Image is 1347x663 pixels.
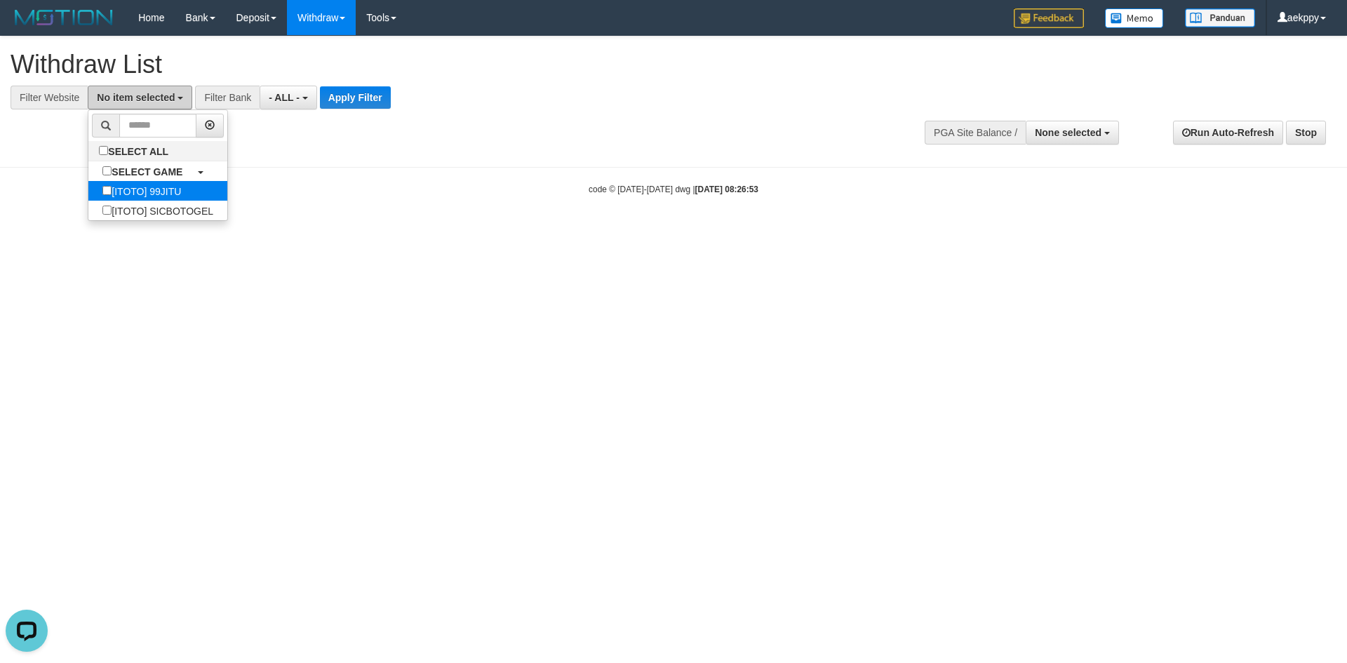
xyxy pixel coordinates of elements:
div: PGA Site Balance / [925,121,1026,145]
input: [ITOTO] 99JITU [102,186,112,195]
input: SELECT ALL [99,146,108,155]
div: Filter Website [11,86,88,109]
button: - ALL - [260,86,316,109]
input: SELECT GAME [102,166,112,175]
button: Open LiveChat chat widget [6,6,48,48]
a: SELECT GAME [88,161,227,181]
label: [ITOTO] SICBOTOGEL [88,201,227,220]
span: None selected [1035,127,1101,138]
span: - ALL - [269,92,300,103]
a: Run Auto-Refresh [1173,121,1283,145]
img: MOTION_logo.png [11,7,117,28]
h1: Withdraw List [11,51,884,79]
button: Apply Filter [320,86,391,109]
b: SELECT GAME [112,166,182,178]
input: [ITOTO] SICBOTOGEL [102,206,112,215]
small: code © [DATE]-[DATE] dwg | [589,185,758,194]
label: SELECT ALL [88,141,182,161]
img: panduan.png [1185,8,1255,27]
img: Feedback.jpg [1014,8,1084,28]
div: Filter Bank [195,86,260,109]
img: Button%20Memo.svg [1105,8,1164,28]
span: No item selected [97,92,175,103]
strong: [DATE] 08:26:53 [695,185,758,194]
label: [ITOTO] 99JITU [88,181,195,201]
button: None selected [1026,121,1119,145]
a: Stop [1286,121,1326,145]
button: No item selected [88,86,192,109]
